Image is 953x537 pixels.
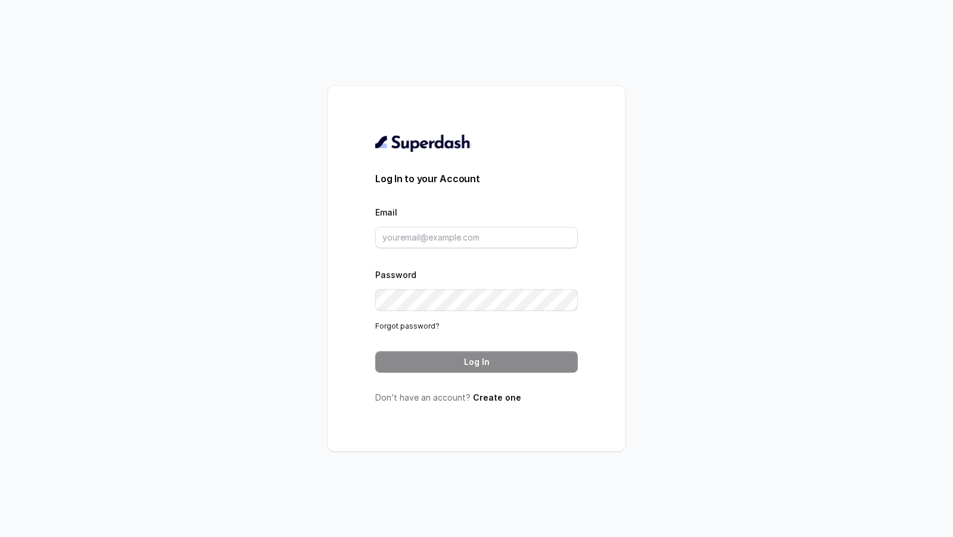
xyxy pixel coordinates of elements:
[375,270,416,280] label: Password
[375,227,578,248] input: youremail@example.com
[375,133,471,152] img: light.svg
[375,171,578,186] h3: Log In to your Account
[375,351,578,373] button: Log In
[375,321,440,330] a: Forgot password?
[375,392,578,404] p: Don’t have an account?
[375,207,397,217] label: Email
[473,392,521,402] a: Create one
